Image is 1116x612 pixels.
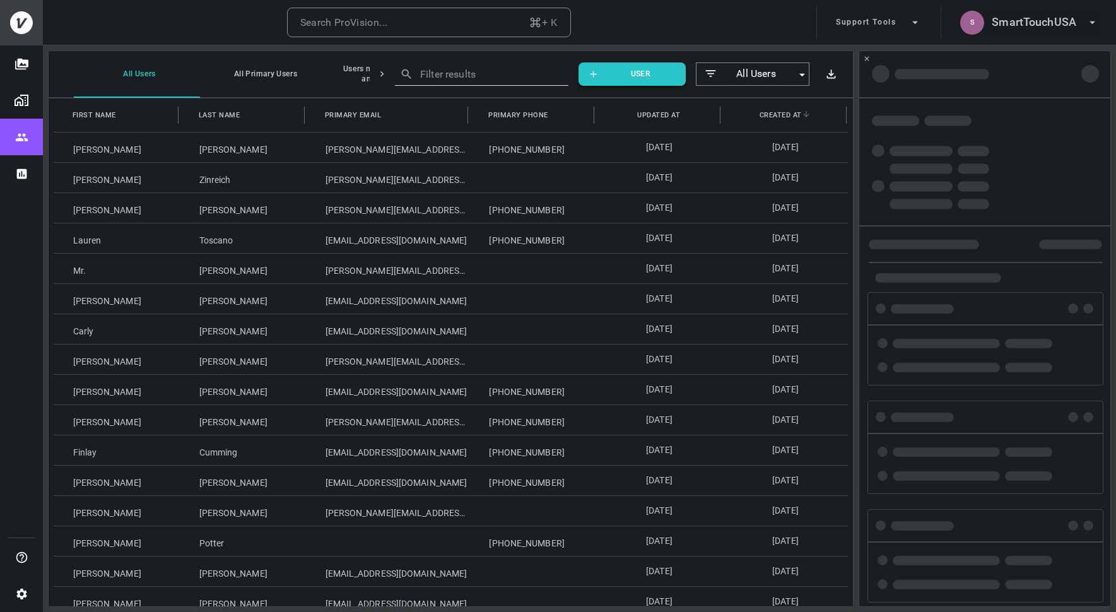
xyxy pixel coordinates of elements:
div: [PERSON_NAME] [54,132,180,162]
div: [PERSON_NAME] [180,556,306,586]
div: [DATE] [596,405,722,435]
div: [DATE] [722,314,848,344]
div: [PERSON_NAME][EMAIL_ADDRESS][DOMAIN_NAME] [306,163,470,192]
div: [DATE] [722,132,848,162]
div: [EMAIL_ADDRESS][DOMAIN_NAME] [306,556,470,586]
div: [DATE] [596,526,722,556]
div: Press SPACE to select this row. [54,314,849,344]
div: [PERSON_NAME] [54,405,180,435]
button: Support Tools [831,7,927,38]
div: [DATE] [722,254,848,283]
div: [PERSON_NAME] [180,344,306,374]
svg: Close Side Panel [863,55,871,62]
span: Created At [760,109,802,122]
div: [DATE] [722,435,848,465]
div: [PHONE_NUMBER] [469,435,596,465]
div: Press SPACE to select this row. [54,556,849,586]
div: Cumming [180,435,306,465]
span: First Name [73,109,116,122]
div: [PERSON_NAME] [54,526,180,556]
div: [DATE] [722,556,848,586]
div: Press SPACE to select this row. [54,495,849,526]
div: [PERSON_NAME] [54,284,180,314]
div: [PERSON_NAME] [180,132,306,162]
div: [PERSON_NAME] [180,496,306,526]
div: + K [529,14,557,32]
div: Press SPACE to select this row. [54,253,849,283]
span: Primary Email [325,109,382,122]
button: Search ProVision...+ K [287,8,571,38]
div: [EMAIL_ADDRESS][DOMAIN_NAME] [306,314,470,344]
div: [PERSON_NAME] [54,496,180,526]
span: All Users [719,67,794,81]
div: [EMAIL_ADDRESS][DOMAIN_NAME] [306,375,470,404]
input: Filter results [420,64,550,84]
div: [EMAIL_ADDRESS][DOMAIN_NAME] [306,435,470,465]
div: [PERSON_NAME] [54,193,180,223]
div: [DATE] [596,254,722,283]
div: [PERSON_NAME] [180,193,306,223]
div: Press SPACE to select this row. [54,435,849,465]
div: [DATE] [722,526,848,556]
button: Close Side Panel [862,54,872,64]
div: [DATE] [596,435,722,465]
div: Finlay [54,435,180,465]
div: Toscano [180,223,306,253]
div: Press SPACE to select this row. [54,344,849,374]
div: Press SPACE to select this row. [54,223,849,253]
h6: SmartTouchUSA [992,13,1076,32]
span: Updated At [637,109,680,122]
div: [PHONE_NUMBER] [469,405,596,435]
span: Primary Phone [488,109,548,122]
div: S [960,11,984,35]
div: [DATE] [596,223,722,253]
button: User [579,62,686,86]
div: [PERSON_NAME][EMAIL_ADDRESS][DOMAIN_NAME] [306,496,470,526]
div: [DATE] [596,344,722,374]
div: [DATE] [596,375,722,404]
button: Export results [819,62,843,86]
div: [DATE] [722,193,848,223]
div: [DATE] [596,314,722,344]
div: Press SPACE to select this row. [54,404,849,435]
div: Press SPACE to select this row. [54,192,849,223]
div: [PERSON_NAME][EMAIL_ADDRESS][PERSON_NAME][DOMAIN_NAME] [306,344,470,374]
div: [DATE] [596,556,722,586]
div: [PERSON_NAME] [54,375,180,404]
div: [PERSON_NAME][EMAIL_ADDRESS][PERSON_NAME][DOMAIN_NAME] [306,193,470,223]
div: Press SPACE to select this row. [54,526,849,556]
div: [DATE] [596,466,722,495]
div: [PERSON_NAME] [180,254,306,283]
div: [PERSON_NAME] [54,344,180,374]
div: [DATE] [596,163,722,192]
div: [PERSON_NAME][EMAIL_ADDRESS][DOMAIN_NAME] [306,405,470,435]
div: Carly [54,314,180,344]
div: [PERSON_NAME] [180,466,306,495]
div: [PHONE_NUMBER] [469,526,596,556]
div: [EMAIL_ADDRESS][DOMAIN_NAME] [306,223,470,253]
div: Press SPACE to select this row. [54,374,849,404]
div: [PERSON_NAME] [54,466,180,495]
div: Mr. [54,254,180,283]
div: [DATE] [722,284,848,314]
div: [DATE] [722,466,848,495]
div: [PHONE_NUMBER] [469,223,596,253]
div: [PERSON_NAME] [180,284,306,314]
div: [PERSON_NAME] [54,556,180,586]
div: [PERSON_NAME][EMAIL_ADDRESS][DOMAIN_NAME] [306,132,470,162]
div: [PERSON_NAME] [180,314,306,344]
div: [PERSON_NAME][EMAIL_ADDRESS][DOMAIN_NAME] [306,254,470,283]
div: [PHONE_NUMBER] [469,132,596,162]
div: [DATE] [596,193,722,223]
div: [PHONE_NUMBER] [469,193,596,223]
div: [DATE] [722,223,848,253]
div: [DATE] [722,163,848,192]
div: Press SPACE to select this row. [54,132,849,162]
img: Organizations page icon [14,93,29,108]
div: [DATE] [596,132,722,162]
div: Search ProVision... [300,14,388,32]
div: [EMAIL_ADDRESS][DOMAIN_NAME] [306,466,470,495]
div: [EMAIL_ADDRESS][DOMAIN_NAME] [306,284,470,314]
div: [DATE] [722,344,848,374]
div: [DATE] [722,375,848,404]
